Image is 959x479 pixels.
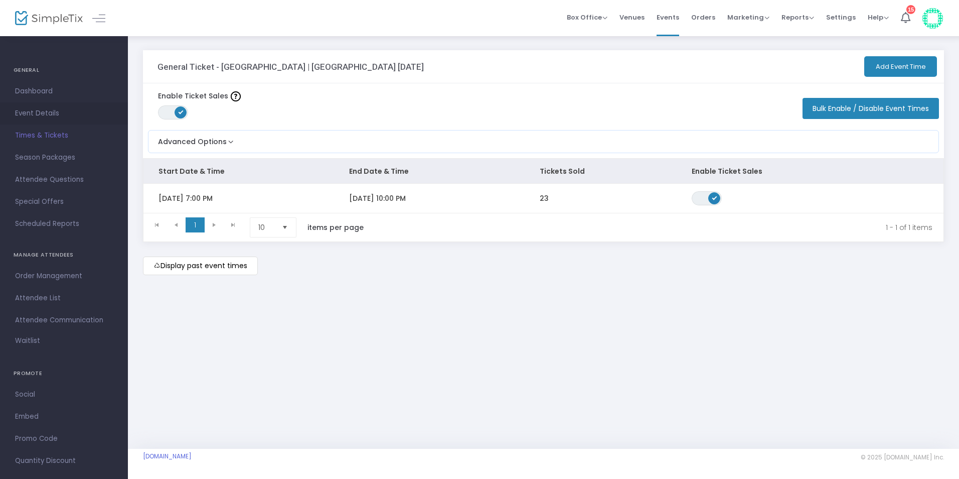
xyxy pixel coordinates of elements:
[158,91,241,101] label: Enable Ticket Sales
[15,292,113,305] span: Attendee List
[677,159,791,184] th: Enable Ticket Sales
[727,13,769,22] span: Marketing
[157,62,424,72] h3: General Ticket - [GEOGRAPHIC_DATA] | [GEOGRAPHIC_DATA] [DATE]
[334,159,525,184] th: End Date & Time
[525,159,677,184] th: Tickets Sold
[14,364,114,384] h4: PROMOTE
[143,257,258,275] m-button: Display past event times
[258,222,274,232] span: 10
[14,60,114,80] h4: GENERAL
[15,195,113,208] span: Special Offers
[15,129,113,142] span: Times & Tickets
[826,5,856,30] span: Settings
[691,5,715,30] span: Orders
[14,245,114,265] h4: MANAGE ATTENDEES
[15,173,113,186] span: Attendee Questions
[540,193,549,203] span: 23
[15,217,113,230] span: Scheduled Reports
[15,454,113,467] span: Quantity Discount
[868,13,889,22] span: Help
[567,13,607,22] span: Box Office
[803,98,939,119] button: Bulk Enable / Disable Event Times
[186,217,205,232] span: Page 1
[179,109,184,114] span: ON
[861,453,944,461] span: © 2025 [DOMAIN_NAME] Inc.
[15,410,113,423] span: Embed
[15,432,113,445] span: Promo Code
[15,270,113,283] span: Order Management
[15,336,40,346] span: Waitlist
[906,5,915,14] div: 15
[231,91,241,101] img: question-mark
[385,217,932,237] kendo-pager-info: 1 - 1 of 1 items
[143,159,943,213] div: Data table
[349,193,406,203] span: [DATE] 10:00 PM
[864,56,937,77] button: Add Event Time
[781,13,814,22] span: Reports
[712,195,717,200] span: ON
[657,5,679,30] span: Events
[15,314,113,327] span: Attendee Communication
[619,5,645,30] span: Venues
[15,85,113,98] span: Dashboard
[143,159,334,184] th: Start Date & Time
[15,388,113,401] span: Social
[158,193,213,203] span: [DATE] 7:00 PM
[15,151,113,164] span: Season Packages
[278,218,292,237] button: Select
[15,107,113,120] span: Event Details
[148,131,236,147] button: Advanced Options
[307,222,364,232] label: items per page
[143,452,192,460] a: [DOMAIN_NAME]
